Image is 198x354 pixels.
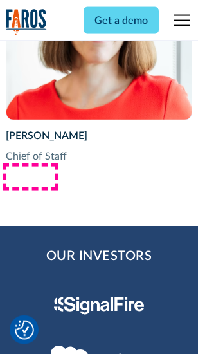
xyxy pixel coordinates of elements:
img: Revisit consent button [15,321,34,340]
h2: Our Investors [46,247,152,266]
a: Get a demo [84,7,159,34]
img: Logo of the analytics and reporting company Faros. [6,9,47,35]
a: home [6,9,47,35]
div: Chief of Staff [6,149,192,164]
div: menu [166,5,192,36]
div: [PERSON_NAME] [6,128,192,144]
button: Cookie Settings [15,321,34,340]
img: Signal Fire Logo [54,297,145,315]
